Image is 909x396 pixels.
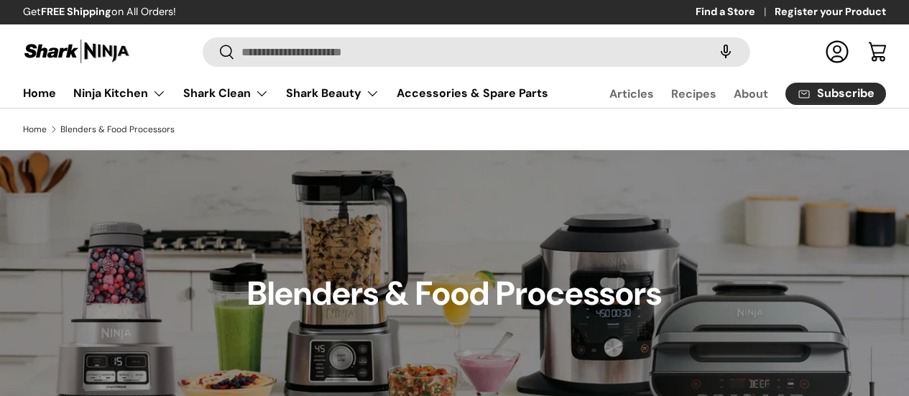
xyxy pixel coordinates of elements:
[286,79,379,108] a: Shark Beauty
[41,5,111,18] strong: FREE Shipping
[23,123,886,136] nav: Breadcrumbs
[183,79,269,108] a: Shark Clean
[575,79,886,108] nav: Secondary
[696,4,775,20] a: Find a Store
[23,79,548,108] nav: Primary
[775,4,886,20] a: Register your Product
[609,80,654,108] a: Articles
[671,80,716,108] a: Recipes
[23,37,131,65] img: Shark Ninja Philippines
[734,80,768,108] a: About
[785,83,886,105] a: Subscribe
[175,79,277,108] summary: Shark Clean
[23,125,47,134] a: Home
[23,4,176,20] p: Get on All Orders!
[65,79,175,108] summary: Ninja Kitchen
[397,79,548,107] a: Accessories & Spare Parts
[73,79,166,108] a: Ninja Kitchen
[60,125,175,134] a: Blenders & Food Processors
[23,79,56,107] a: Home
[247,273,662,315] h1: Blenders & Food Processors
[703,36,749,68] speech-search-button: Search by voice
[277,79,388,108] summary: Shark Beauty
[817,88,875,99] span: Subscribe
